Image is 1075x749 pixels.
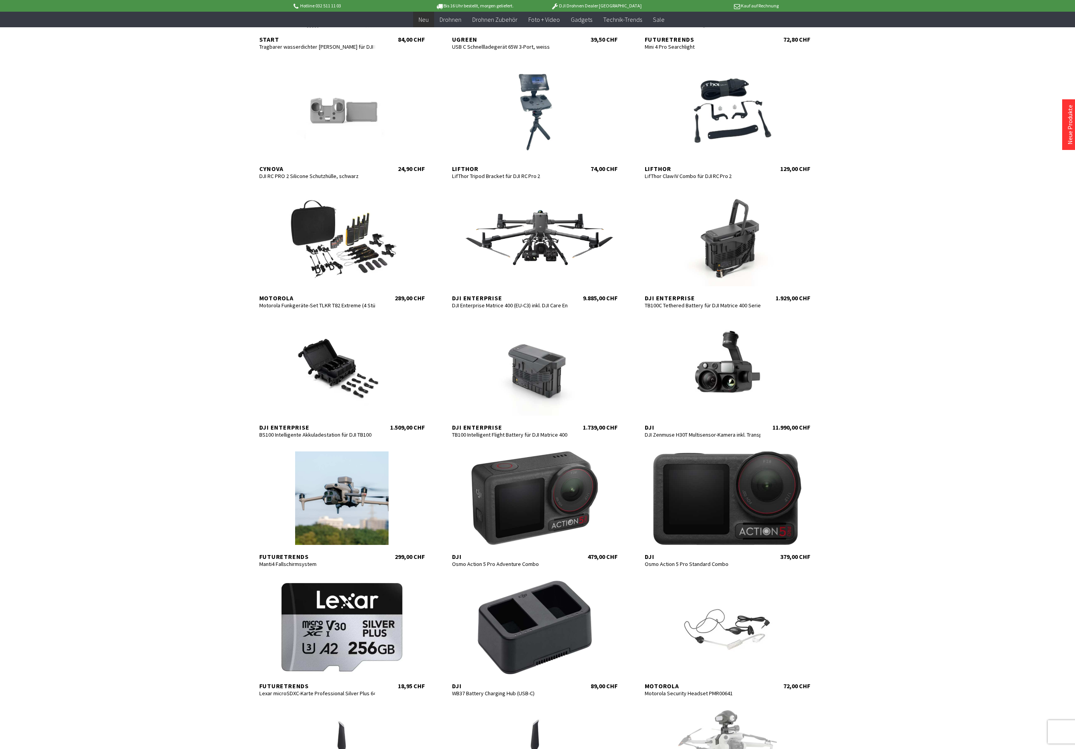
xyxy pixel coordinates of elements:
[467,12,523,28] a: Drohnen Zubehör
[398,165,425,173] div: 24,90 CHF
[645,165,761,173] div: Lifthor
[637,451,818,560] a: DJI Osmo Action 5 Pro Standard Combo 379,00 CHF
[645,690,761,697] div: Motorola Security Headset PMR00641
[645,431,761,438] div: DJI Zenmuse H30T Multisensor-Kamera inkl. Transportkoffer für Matrice 300/350 RTK
[780,165,810,173] div: 129,00 CHF
[390,423,425,431] div: 1.509,00 CHF
[452,43,568,50] div: USB C Schnellladegerät 65W 3-Port, weiss
[259,423,375,431] div: DJI Enterprise
[444,322,625,431] a: DJI Enterprise TB100 Intelligent Flight Battery für DJI Matrice 400 Serie 1.739,00 CHF
[252,322,433,431] a: DJI Enterprise BS100 Intelligente Akkuladestation für DJI TB100 1.509,00 CHF
[452,431,568,438] div: TB100 Intelligent Flight Battery für DJI Matrice 400 Serie
[444,63,625,173] a: Lifthor LifThor Tripod Bracket für DJI RC Pro 2 74,00 CHF
[565,12,598,28] a: Gadgets
[259,173,375,180] div: DJI RC PRO 2 Silicone Schutzhülle, schwarz
[419,16,429,23] span: Neu
[452,423,568,431] div: DJI Enterprise
[603,16,642,23] span: Technik-Trends
[583,423,618,431] div: 1.739,00 CHF
[252,193,433,302] a: Motorola Motorola Funkgeräte-Set TLKR T82 Extreme (4 Stück) 289,00 CHF
[452,682,568,690] div: DJI
[780,553,810,560] div: 379,00 CHF
[645,173,761,180] div: LifThor Claw IV Combo für DJI RC Pro 2
[637,193,818,302] a: DJI Enterprise TB100C Tethered Battery für DJI Matrice 400 Serie 1.929,00 CHF
[653,16,665,23] span: Sale
[259,560,375,567] div: Manti4 Fallschirmsystem
[452,560,568,567] div: Osmo Action 5 Pro Adventure Combo
[259,165,375,173] div: CYNOVA
[783,35,810,43] div: 72,80 CHF
[252,451,433,560] a: Futuretrends Manti4 Fallschirmsystem 299,00 CHF
[528,16,560,23] span: Foto + Video
[414,1,535,11] p: Bis 16 Uhr bestellt, morgen geliefert.
[776,294,810,302] div: 1.929,00 CHF
[395,294,425,302] div: 289,00 CHF
[259,35,375,43] div: start
[444,581,625,690] a: DJI WB37 Battery Charging Hub (USB-C) 89,00 CHF
[292,1,414,11] p: Hotline 032 511 11 03
[783,682,810,690] div: 72,00 CHF
[591,682,618,690] div: 89,00 CHF
[637,322,818,431] a: DJI DJI Zenmuse H30T Multisensor-Kamera inkl. Transportkoffer für Matrice 300/350 RTK 11.990,00 CHF
[452,173,568,180] div: LifThor Tripod Bracket für DJI RC Pro 2
[591,165,618,173] div: 74,00 CHF
[444,193,625,302] a: DJI Enterprise DJI Enterprise Matrice 400 (EU-C3) inkl. DJI Care Enterprise Plus 9.885,00 CHF
[637,63,818,173] a: Lifthor LifThor Claw IV Combo für DJI RC Pro 2 129,00 CHF
[398,682,425,690] div: 18,95 CHF
[645,35,761,43] div: Futuretrends
[259,43,375,50] div: Tragbarer wasserdichter [PERSON_NAME] für DJI Flip Fly More Combo
[645,294,761,302] div: DJI Enterprise
[598,12,647,28] a: Technik-Trends
[452,294,568,302] div: DJI Enterprise
[259,294,375,302] div: Motorola
[645,682,761,690] div: Motorola
[657,1,779,11] p: Kauf auf Rechnung
[645,560,761,567] div: Osmo Action 5 Pro Standard Combo
[444,451,625,560] a: DJI Osmo Action 5 Pro Adventure Combo 479,00 CHF
[645,302,761,309] div: TB100C Tethered Battery für DJI Matrice 400 Serie
[571,16,592,23] span: Gadgets
[452,165,568,173] div: Lifthor
[645,43,761,50] div: Mini 4 Pro Searchlight
[591,35,618,43] div: 39,50 CHF
[398,35,425,43] div: 84,00 CHF
[772,423,810,431] div: 11.990,00 CHF
[395,553,425,560] div: 299,00 CHF
[452,690,568,697] div: WB37 Battery Charging Hub (USB-C)
[252,63,433,173] a: CYNOVA DJI RC PRO 2 Silicone Schutzhülle, schwarz 24,90 CHF
[259,690,375,697] div: Lexar microSDXC-Karte Professional Silver Plus 64 GB bis 256 GB
[252,581,433,690] a: Futuretrends Lexar microSDXC-Karte Professional Silver Plus 64 GB bis 256 GB 18,95 CHF
[583,294,618,302] div: 9.885,00 CHF
[472,16,517,23] span: Drohnen Zubehör
[440,16,461,23] span: Drohnen
[647,12,670,28] a: Sale
[588,553,618,560] div: 479,00 CHF
[259,682,375,690] div: Futuretrends
[1066,105,1074,145] a: Neue Produkte
[452,302,568,309] div: DJI Enterprise Matrice 400 (EU-C3) inkl. DJI Care Enterprise Plus
[645,553,761,560] div: DJI
[413,12,434,28] a: Neu
[452,553,568,560] div: DJI
[637,581,818,690] a: Motorola Motorola Security Headset PMR00641 72,00 CHF
[259,302,375,309] div: Motorola Funkgeräte-Set TLKR T82 Extreme (4 Stück)
[259,553,375,560] div: Futuretrends
[535,1,657,11] p: DJI Drohnen Dealer [GEOGRAPHIC_DATA]
[645,423,761,431] div: DJI
[523,12,565,28] a: Foto + Video
[452,35,568,43] div: UGREEN
[434,12,467,28] a: Drohnen
[259,431,375,438] div: BS100 Intelligente Akkuladestation für DJI TB100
